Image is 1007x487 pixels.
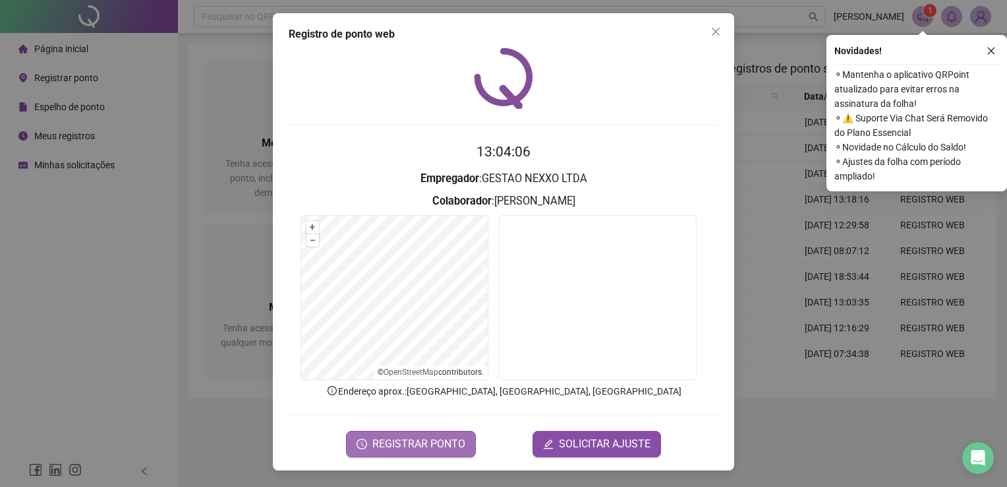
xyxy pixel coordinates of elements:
strong: Colaborador [432,195,492,207]
div: Registro de ponto web [289,26,718,42]
li: © contributors. [378,368,484,377]
span: close [987,46,996,55]
button: Close [705,21,726,42]
img: QRPoint [474,48,533,109]
button: editSOLICITAR AJUSTE [532,431,661,457]
span: clock-circle [357,439,367,449]
p: Endereço aprox. : [GEOGRAPHIC_DATA], [GEOGRAPHIC_DATA], [GEOGRAPHIC_DATA] [289,384,718,399]
span: ⚬ ⚠️ Suporte Via Chat Será Removido do Plano Essencial [834,111,999,140]
strong: Empregador [420,172,479,185]
button: + [306,221,319,234]
span: REGISTRAR PONTO [372,436,465,452]
h3: : [PERSON_NAME] [289,193,718,210]
span: Novidades ! [834,44,882,58]
span: close [710,26,721,37]
a: OpenStreetMap [384,368,438,377]
span: edit [543,439,554,449]
time: 13:04:06 [476,144,531,160]
span: info-circle [326,385,338,397]
div: Open Intercom Messenger [962,442,994,474]
span: ⚬ Mantenha o aplicativo QRPoint atualizado para evitar erros na assinatura da folha! [834,67,999,111]
span: SOLICITAR AJUSTE [559,436,650,452]
h3: : GESTAO NEXXO LTDA [289,170,718,187]
span: ⚬ Novidade no Cálculo do Saldo! [834,140,999,154]
span: ⚬ Ajustes da folha com período ampliado! [834,154,999,183]
button: REGISTRAR PONTO [346,431,476,457]
button: – [306,234,319,247]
